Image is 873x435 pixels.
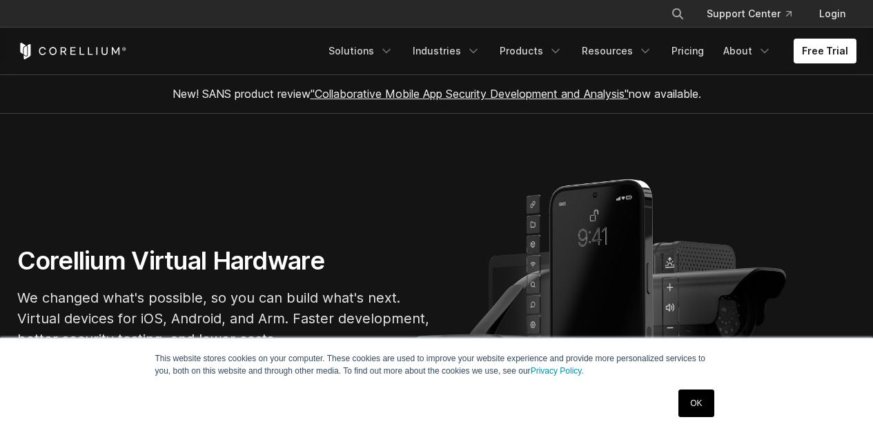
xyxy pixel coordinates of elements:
a: Login [808,1,856,26]
a: OK [678,390,714,417]
a: Solutions [320,39,402,63]
a: Industries [404,39,489,63]
span: New! SANS product review now available. [173,87,701,101]
h1: Corellium Virtual Hardware [17,245,431,276]
button: Search [665,1,690,26]
a: Support Center [696,1,803,26]
a: Resources [573,39,660,63]
a: Free Trial [794,39,856,63]
a: Privacy Policy. [531,366,584,376]
div: Navigation Menu [320,39,856,63]
p: We changed what's possible, so you can build what's next. Virtual devices for iOS, Android, and A... [17,287,431,350]
a: Products [491,39,571,63]
div: Navigation Menu [654,1,856,26]
a: About [715,39,780,63]
a: "Collaborative Mobile App Security Development and Analysis" [311,87,629,101]
a: Corellium Home [17,43,127,59]
p: This website stores cookies on your computer. These cookies are used to improve your website expe... [155,352,718,377]
a: Pricing [663,39,712,63]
